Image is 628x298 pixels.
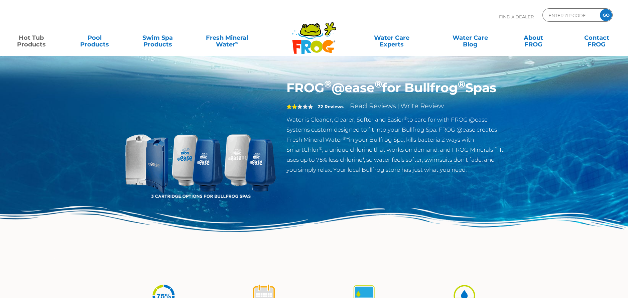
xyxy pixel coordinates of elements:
a: Water CareExperts [352,31,431,44]
img: bullfrog-product-hero.png [124,80,277,233]
sup: ® [319,146,322,151]
img: Frog Products Logo [288,13,340,54]
h1: FROG @ease for Bullfrog Spas [286,80,505,96]
sup: ® [324,78,332,90]
a: ContactFROG [572,31,621,44]
sup: ∞ [235,40,239,45]
sup: ™ [493,146,497,151]
a: PoolProducts [70,31,119,44]
a: Water CareBlog [446,31,495,44]
a: Hot TubProducts [7,31,56,44]
a: Swim SpaProducts [133,31,182,44]
a: Write Review [400,102,444,110]
input: GO [600,9,612,21]
strong: 22 Reviews [318,104,344,109]
sup: ® [458,78,465,90]
p: Water is Cleaner, Clearer, Softer and Easier to care for with FROG @ease Systems custom designed ... [286,115,505,175]
a: Fresh MineralWater∞ [196,31,258,44]
sup: ® [375,78,382,90]
a: Read Reviews [350,102,396,110]
a: AboutFROG [509,31,558,44]
sup: ®∞ [343,136,349,141]
span: | [397,103,399,110]
p: Find A Dealer [499,8,534,25]
sup: ® [404,116,407,121]
span: 2 [286,104,297,109]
